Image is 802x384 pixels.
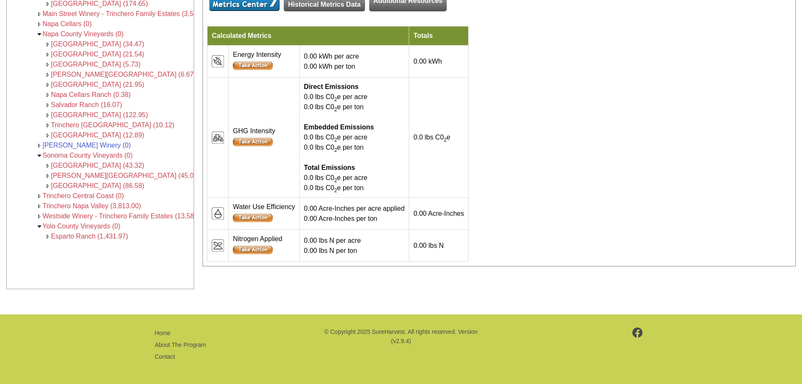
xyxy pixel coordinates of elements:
a: [GEOGRAPHIC_DATA] (5.73) [51,61,141,68]
span: 0.00 kWh per acre 0.00 kWh per ton [304,53,359,70]
a: [PERSON_NAME][GEOGRAPHIC_DATA] (6.67) [51,71,196,78]
a: Home [155,330,171,336]
td: Calculated Metrics [208,27,409,46]
img: icon_resources_energy-2.png [212,55,224,67]
a: [GEOGRAPHIC_DATA] (86.58) [51,182,144,189]
img: Collapse <span class='AgFacilityColorRed'>Napa County Vineyards (0)</span> [36,31,43,38]
img: icon_resources_water-2.png [212,207,224,220]
a: Salvador Ranch (16.07) [51,101,122,108]
img: Collapse <span class='AgFacilityColorRed'>Yolo County Vineyards (0)</span> [36,223,43,230]
span: 0.00 Acre-Inches per acre applied 0.00 Acre-Inches per ton [304,205,405,222]
td: Water Use Efficiency [229,198,300,230]
sub: 2 [334,188,337,193]
sub: 2 [334,147,337,153]
a: [GEOGRAPHIC_DATA] (43.32) [51,162,144,169]
a: [PERSON_NAME][GEOGRAPHIC_DATA] (45.00) [51,172,200,179]
span: 0.00 lbs N [413,242,444,249]
a: [GEOGRAPHIC_DATA] (21.54) [51,51,144,58]
sub: 2 [334,97,337,102]
a: [GEOGRAPHIC_DATA] (34.47) [51,40,144,48]
a: About The Program [155,341,206,348]
td: Nitrogen Applied [229,230,300,262]
a: Sonoma County Vineyards (0) [43,152,133,159]
span: 0.0 lbs C0 e [413,134,450,141]
a: Westside Winery - Trinchero Family Estates (13,587,978.00) [43,212,222,220]
a: [GEOGRAPHIC_DATA] (21.95) [51,81,144,88]
input: Submit [233,62,273,70]
a: [GEOGRAPHIC_DATA] (122.95) [51,111,148,118]
a: Napa Cellars (0) [43,20,91,27]
span: 0.00 Acre-Inches [413,210,464,217]
a: Napa Cellars Ranch (0.38) [51,91,131,98]
sub: 2 [334,177,337,183]
img: Collapse <span class='AgFacilityColorRed'>Sonoma County Vineyards (0)</span> [36,153,43,159]
a: Yolo County Vineyards (0) [43,223,120,230]
span: 0.0 lbs C0 e per acre 0.0 lbs C0 e per ton 0.0 lbs C0 e per acre 0.0 lbs C0 e per ton 0.0 lbs C0 ... [304,83,374,191]
td: Totals [409,27,469,46]
a: Esparto Ranch (1,431.97) [51,233,128,240]
b: Embedded Emissions [304,124,374,131]
img: icon_resources_ghg-2.png [212,132,224,144]
a: Trinchero Central Coast (0) [43,192,124,199]
sub: 2 [334,137,337,143]
a: [GEOGRAPHIC_DATA] (12.89) [51,132,144,139]
p: © Copyright 2025 SureHarvest. All rights reserved. Version (v2.9.4) [323,327,479,346]
b: Direct Emissions [304,83,359,90]
sub: 2 [444,137,447,143]
a: Trinchero Napa Valley (3,813.00) [43,202,141,209]
span: 0.00 kWh [413,58,442,65]
b: Total Emissions [304,164,355,171]
a: Napa County Vineyards (0) [43,30,124,38]
td: GHG Intensity [229,78,300,198]
sub: 2 [334,107,337,113]
a: [PERSON_NAME] Winery (0) [43,142,131,149]
input: Submit [233,246,273,254]
img: footer-facebook.png [632,328,643,338]
input: Submit [233,214,273,222]
a: Main Street Winery - Trinchero Family Estates (3,599,326.00) [43,10,226,17]
input: Submit [233,138,273,146]
td: Energy Intensity [229,46,300,78]
span: 0.00 lbs N per acre 0.00 lbs N per ton [304,237,361,254]
img: icon_resources_nutrients-2.png [212,239,224,252]
a: Trinchero [GEOGRAPHIC_DATA] (10.12) [51,121,174,129]
a: Contact [155,353,175,360]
